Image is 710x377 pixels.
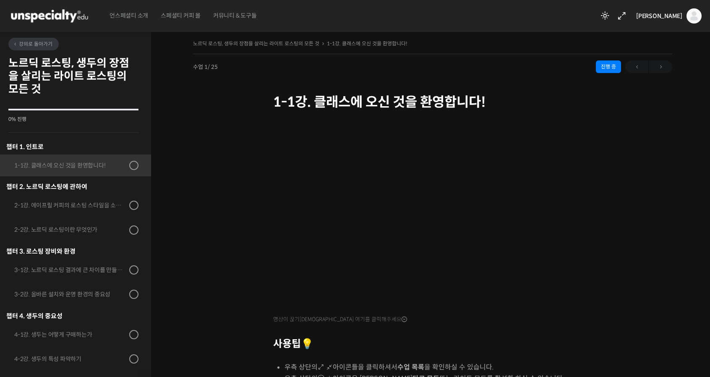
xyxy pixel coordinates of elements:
h1: 1-1강. 클래스에 오신 것을 환영합니다! [273,94,592,110]
a: 노르딕 로스팅, 생두의 장점을 살리는 라이트 로스팅의 모든 것 [193,40,319,47]
a: 1-1강. 클래스에 오신 것을 환영합니다! [327,40,407,47]
div: 챕터 3. 로스팅 장비와 환경 [6,246,138,257]
div: 1-1강. 클래스에 오신 것을 환영합니다! [14,161,127,170]
div: 3-1강. 노르딕 로스팅 결과에 큰 차이를 만들어내는 로스팅 머신의 종류와 환경 [14,265,127,275]
span: / 25 [208,63,218,71]
h3: 챕터 1. 인트로 [6,141,138,152]
a: 강의로 돌아가기 [8,38,59,50]
span: 강의로 돌아가기 [13,41,52,47]
div: 챕터 4. 생두의 중요성 [6,310,138,322]
div: 2-1강. 에이프릴 커피의 로스팅 스타일을 소개합니다 [14,201,127,210]
li: 우측 상단의 아이콘들을 클릭하셔서 을 확인하실 수 있습니다. [285,361,592,373]
div: 챕터 2. 노르딕 로스팅에 관하여 [6,181,138,192]
h2: 노르딕 로스팅, 생두의 장점을 살리는 라이트 로스팅의 모든 것 [8,57,138,96]
div: 0% 진행 [8,117,138,122]
b: 수업 목록 [397,363,424,372]
div: 진행 중 [596,60,621,73]
div: 2-2강. 노르딕 로스팅이란 무엇인가 [14,225,127,234]
div: 4-2강. 생두의 특성 파악하기 [14,354,127,364]
div: 4-1강. 생두는 어떻게 구매하는가 [14,330,127,339]
div: 3-2강. 올바른 설치와 운영 환경의 중요성 [14,290,127,299]
strong: 💡 [301,338,313,350]
span: [PERSON_NAME] [636,12,682,20]
span: 수업 1 [193,64,218,70]
strong: 사용팁 [273,338,313,350]
span: 영상이 끊기[DEMOGRAPHIC_DATA] 여기를 클릭해주세요 [273,316,407,323]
